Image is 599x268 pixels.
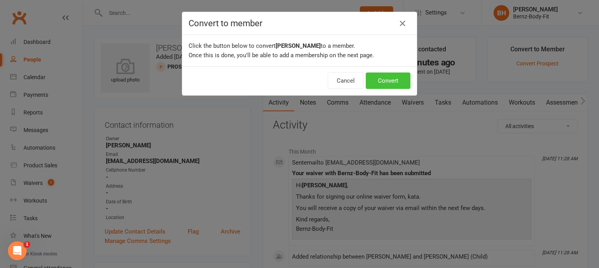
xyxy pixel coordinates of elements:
[328,72,364,89] button: Cancel
[189,18,410,28] h4: Convert to member
[182,35,417,66] div: Click the button below to convert to a member. Once this is done, you'll be able to add a members...
[276,42,321,49] b: [PERSON_NAME]
[366,72,410,89] button: Convert
[8,241,27,260] iframe: Intercom live chat
[396,17,409,30] button: Close
[24,241,30,248] span: 1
